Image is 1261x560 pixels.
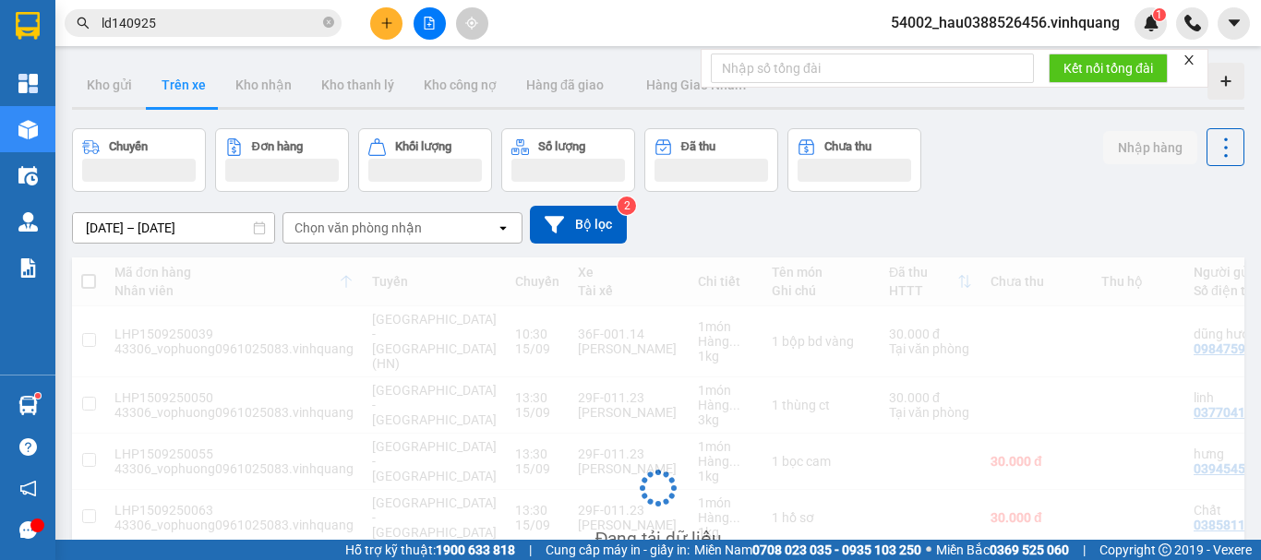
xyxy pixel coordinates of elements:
[511,63,618,107] button: Hàng đã giao
[244,95,407,113] strong: : [DOMAIN_NAME]
[595,525,722,553] div: Đang tải dữ liệu
[1207,63,1244,100] div: Tạo kho hàng mới
[215,128,349,192] button: Đơn hàng
[1183,54,1195,66] span: close
[199,31,450,51] strong: CÔNG TY TNHH VĨNH QUANG
[465,17,478,30] span: aim
[1156,8,1162,21] span: 1
[530,206,627,244] button: Bộ lọc
[380,17,393,30] span: plus
[990,542,1069,557] strong: 0369 525 060
[251,54,401,74] strong: PHIẾU GỬI HÀNG
[546,540,690,560] span: Cung cấp máy in - giấy in:
[414,7,446,40] button: file-add
[16,12,40,40] img: logo-vxr
[1063,58,1153,78] span: Kết nối tổng đài
[323,15,334,32] span: close-circle
[72,63,147,107] button: Kho gửi
[787,128,921,192] button: Chưa thu
[33,29,120,115] img: logo
[35,393,41,399] sup: 1
[370,7,402,40] button: plus
[252,140,303,153] div: Đơn hàng
[694,540,921,560] span: Miền Nam
[501,128,635,192] button: Số lượng
[395,140,451,153] div: Khối lượng
[18,74,38,93] img: dashboard-icon
[1226,15,1243,31] span: caret-down
[18,258,38,278] img: solution-icon
[102,13,319,33] input: Tìm tên, số ĐT hoặc mã đơn
[423,17,436,30] span: file-add
[1103,131,1197,164] button: Nhập hàng
[265,77,385,91] strong: Hotline : 0889 23 23 23
[221,63,306,107] button: Kho nhận
[752,542,921,557] strong: 0708 023 035 - 0935 103 250
[926,546,931,554] span: ⚪️
[323,17,334,28] span: close-circle
[345,540,515,560] span: Hỗ trợ kỹ thuật:
[936,540,1069,560] span: Miền Bắc
[456,7,488,40] button: aim
[436,542,515,557] strong: 1900 633 818
[876,11,1135,34] span: 54002_hau0388526456.vinhquang
[538,140,585,153] div: Số lượng
[1153,8,1166,21] sup: 1
[18,396,38,415] img: warehouse-icon
[294,219,422,237] div: Chọn văn phòng nhận
[1049,54,1168,83] button: Kết nối tổng đài
[1159,543,1171,556] span: copyright
[496,220,510,235] svg: open
[1083,540,1086,560] span: |
[1143,15,1159,31] img: icon-new-feature
[824,140,871,153] div: Chưa thu
[19,480,37,497] span: notification
[644,128,778,192] button: Đã thu
[77,17,90,30] span: search
[681,140,715,153] div: Đã thu
[618,197,636,215] sup: 2
[409,63,511,107] button: Kho công nợ
[244,98,287,112] span: Website
[73,213,274,243] input: Select a date range.
[306,63,409,107] button: Kho thanh lý
[19,521,37,539] span: message
[18,120,38,139] img: warehouse-icon
[72,128,206,192] button: Chuyến
[646,77,746,92] span: Hàng Giao Nhầm
[109,140,148,153] div: Chuyến
[711,54,1034,83] input: Nhập số tổng đài
[1218,7,1250,40] button: caret-down
[529,540,532,560] span: |
[1184,15,1201,31] img: phone-icon
[358,128,492,192] button: Khối lượng
[18,212,38,232] img: warehouse-icon
[19,438,37,456] span: question-circle
[147,63,221,107] button: Trên xe
[18,166,38,185] img: warehouse-icon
